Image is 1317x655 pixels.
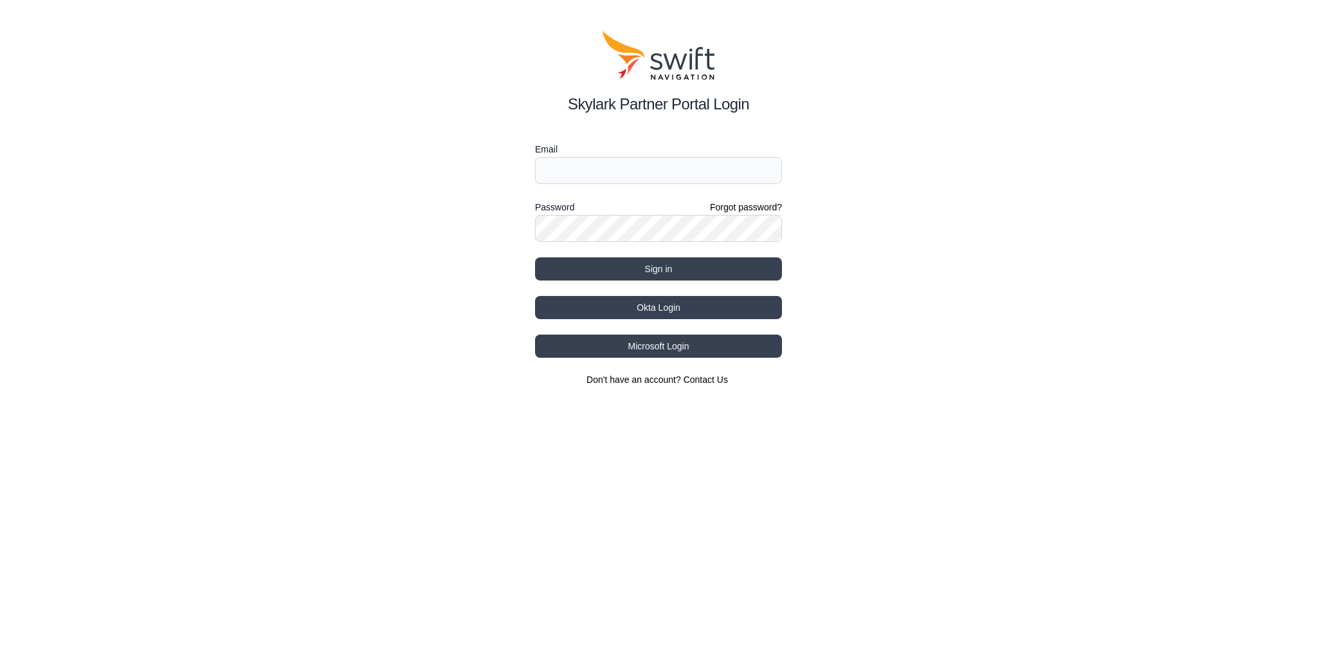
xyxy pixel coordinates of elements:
[535,93,782,116] h2: Skylark Partner Portal Login
[710,201,782,214] a: Forgot password?
[535,142,782,157] label: Email
[535,335,782,358] button: Microsoft Login
[535,199,574,215] label: Password
[535,296,782,319] button: Okta Login
[535,257,782,281] button: Sign in
[684,374,728,385] a: Contact Us
[535,373,782,386] section: Don't have an account?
